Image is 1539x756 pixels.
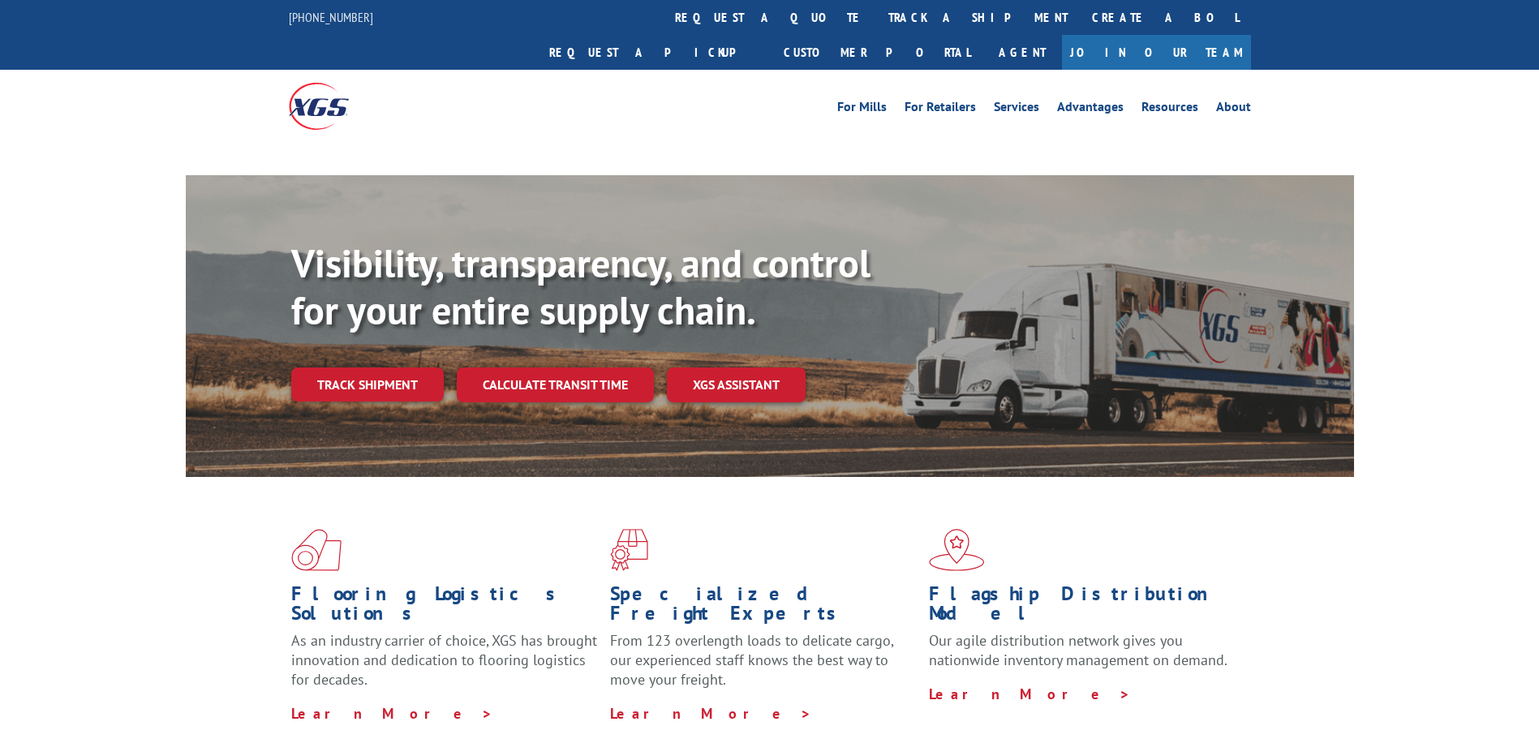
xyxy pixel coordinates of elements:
[610,529,648,571] img: xgs-icon-focused-on-flooring-red
[667,367,806,402] a: XGS ASSISTANT
[291,584,598,631] h1: Flooring Logistics Solutions
[610,584,917,631] h1: Specialized Freight Experts
[837,101,887,118] a: For Mills
[929,631,1227,669] span: Our agile distribution network gives you nationwide inventory management on demand.
[291,704,493,723] a: Learn More >
[1057,101,1124,118] a: Advantages
[1141,101,1198,118] a: Resources
[772,35,982,70] a: Customer Portal
[291,631,597,689] span: As an industry carrier of choice, XGS has brought innovation and dedication to flooring logistics...
[929,529,985,571] img: xgs-icon-flagship-distribution-model-red
[1062,35,1251,70] a: Join Our Team
[537,35,772,70] a: Request a pickup
[289,9,373,25] a: [PHONE_NUMBER]
[1216,101,1251,118] a: About
[291,238,871,335] b: Visibility, transparency, and control for your entire supply chain.
[291,367,444,402] a: Track shipment
[994,101,1039,118] a: Services
[291,529,342,571] img: xgs-icon-total-supply-chain-intelligence-red
[610,631,917,703] p: From 123 overlength loads to delicate cargo, our experienced staff knows the best way to move you...
[929,584,1236,631] h1: Flagship Distribution Model
[929,685,1131,703] a: Learn More >
[457,367,654,402] a: Calculate transit time
[905,101,976,118] a: For Retailers
[610,704,812,723] a: Learn More >
[982,35,1062,70] a: Agent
